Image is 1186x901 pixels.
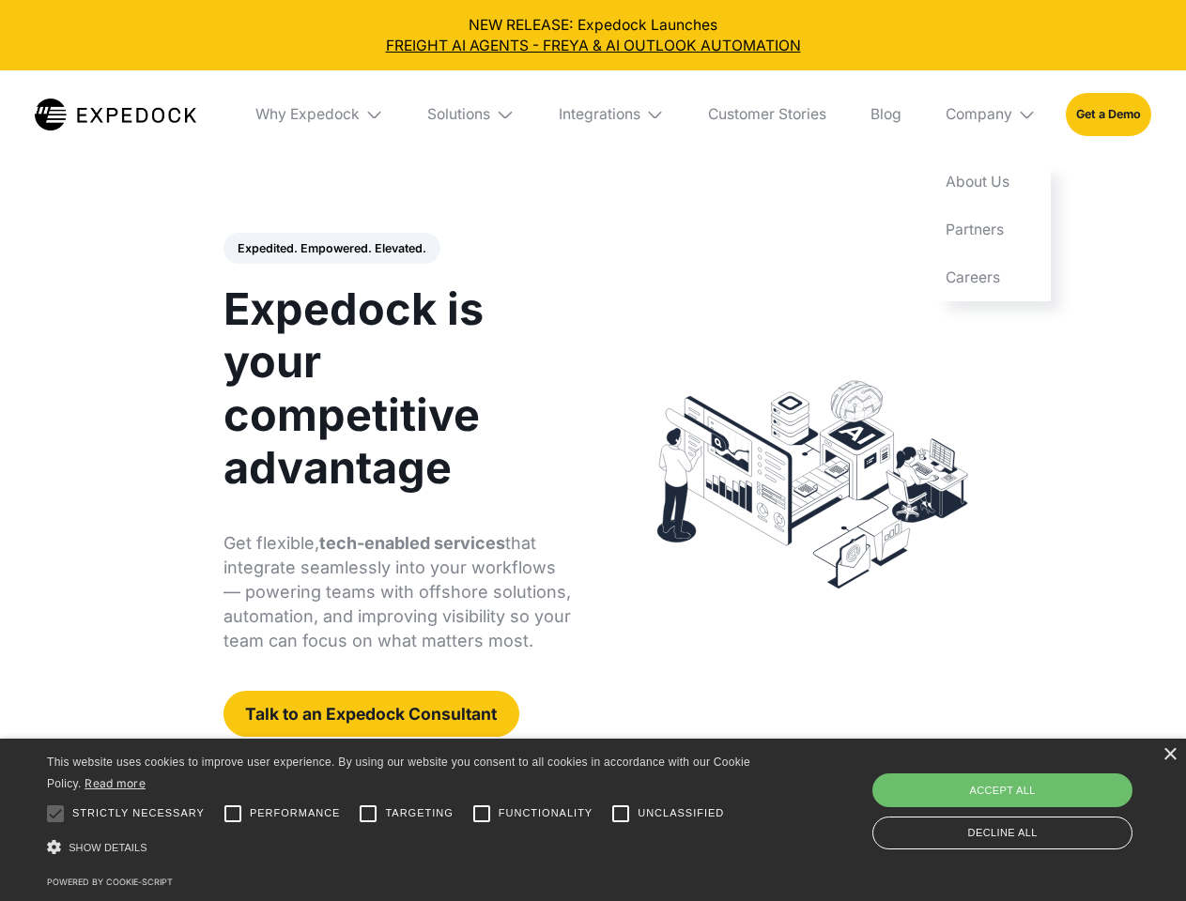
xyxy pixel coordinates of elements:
span: Functionality [499,805,593,821]
div: Solutions [413,70,530,159]
div: Company [946,105,1012,124]
a: FREIGHT AI AGENTS - FREYA & AI OUTLOOK AUTOMATION [15,36,1172,56]
nav: Company [931,159,1051,301]
iframe: Chat Widget [873,698,1186,901]
div: Show details [47,835,757,861]
span: Strictly necessary [72,805,205,821]
div: Why Expedock [255,105,360,124]
h1: Expedock is your competitive advantage [223,283,572,494]
strong: tech-enabled services [319,533,505,553]
span: This website uses cookies to improve user experience. By using our website you consent to all coo... [47,756,750,790]
div: Solutions [427,105,490,124]
a: About Us [931,159,1051,206]
a: Powered by cookie-script [47,877,173,887]
a: Careers [931,253,1051,301]
p: Get flexible, that integrate seamlessly into your workflows — powering teams with offshore soluti... [223,531,572,653]
div: Why Expedock [240,70,398,159]
a: Partners [931,206,1051,254]
span: Show details [69,842,147,853]
span: Performance [250,805,341,821]
span: Unclassified [638,805,724,821]
div: Integrations [544,70,679,159]
a: Blog [855,70,916,159]
span: Targeting [385,805,453,821]
a: Customer Stories [693,70,840,159]
a: Get a Demo [1066,93,1151,135]
div: Company [931,70,1051,159]
div: NEW RELEASE: Expedock Launches [15,15,1172,56]
a: Talk to an Expedock Consultant [223,691,519,737]
div: Integrations [559,105,640,124]
a: Read more [85,776,146,790]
